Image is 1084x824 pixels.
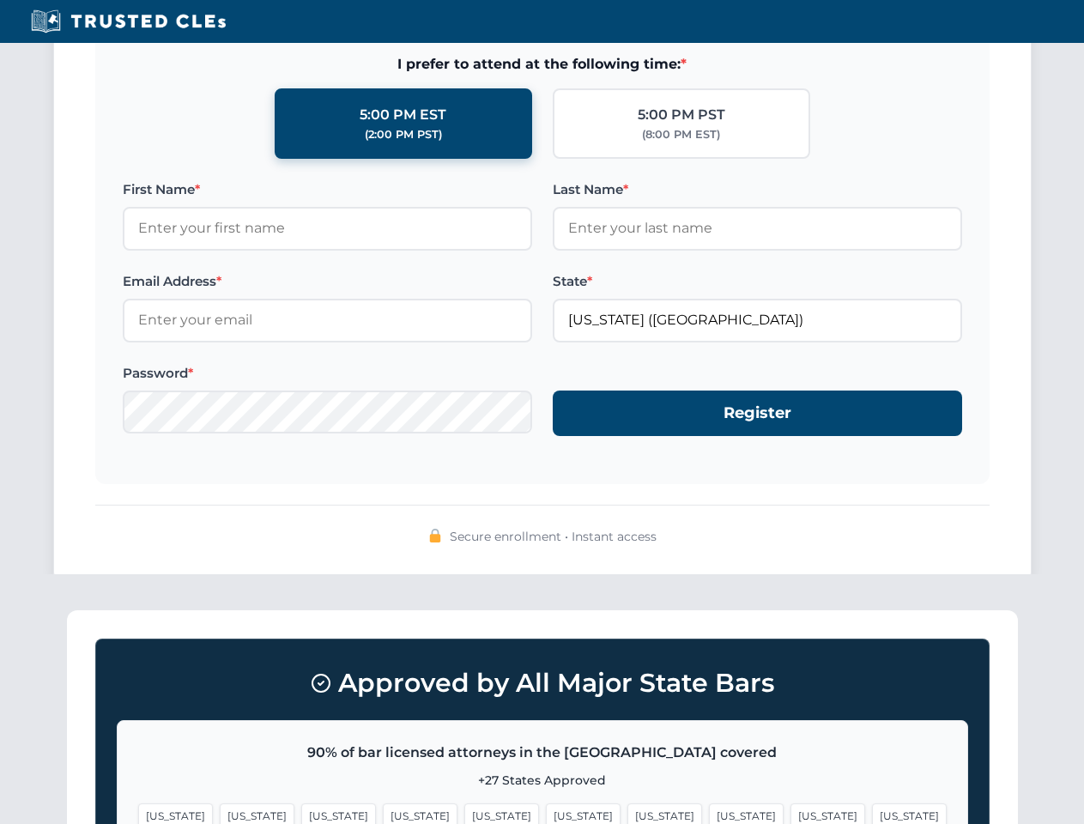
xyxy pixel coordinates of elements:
[123,299,532,342] input: Enter your email
[428,529,442,542] img: 🔒
[553,207,962,250] input: Enter your last name
[123,271,532,292] label: Email Address
[553,299,962,342] input: Florida (FL)
[123,207,532,250] input: Enter your first name
[123,53,962,76] span: I prefer to attend at the following time:
[360,104,446,126] div: 5:00 PM EST
[138,742,947,764] p: 90% of bar licensed attorneys in the [GEOGRAPHIC_DATA] covered
[638,104,725,126] div: 5:00 PM PST
[138,771,947,790] p: +27 States Approved
[117,660,968,706] h3: Approved by All Major State Bars
[642,126,720,143] div: (8:00 PM EST)
[365,126,442,143] div: (2:00 PM PST)
[553,179,962,200] label: Last Name
[553,271,962,292] label: State
[26,9,231,34] img: Trusted CLEs
[553,391,962,436] button: Register
[450,527,657,546] span: Secure enrollment • Instant access
[123,179,532,200] label: First Name
[123,363,532,384] label: Password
